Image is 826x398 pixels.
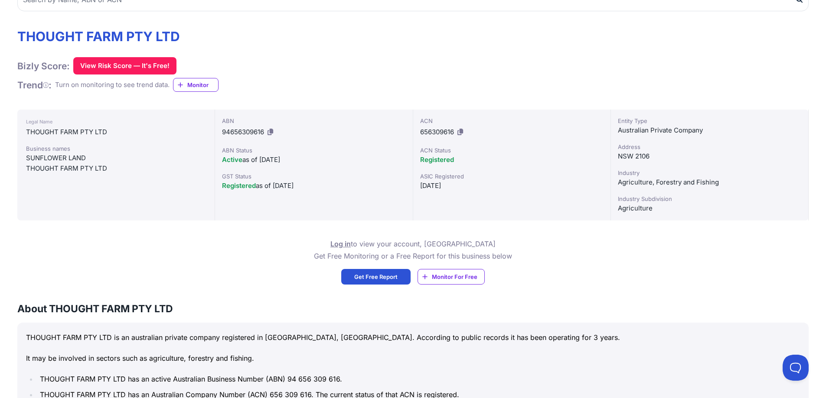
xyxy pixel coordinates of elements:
div: SUNFLOWER LAND [26,153,206,163]
div: Turn on monitoring to see trend data. [55,80,170,90]
span: 656309616 [420,128,454,136]
div: Legal Name [26,116,206,127]
div: Industry [618,168,801,177]
span: Active [222,155,242,164]
div: ABN Status [222,146,405,155]
div: Address [618,142,801,151]
span: Monitor For Free [432,272,477,281]
a: Monitor [173,78,219,92]
button: View Risk Score — It's Free! [73,57,176,74]
div: Business names [26,144,206,153]
li: THOUGHT FARM PTY LTD has an active Australian Business Number (ABN) 94 656 309 616. [37,373,800,385]
div: Agriculture [618,203,801,214]
div: ASIC Registered [420,172,604,181]
h1: Trend : [17,79,52,91]
div: Industry Subdivision [618,194,801,203]
div: ACN Status [420,146,604,155]
a: Get Free Report [341,269,411,285]
h1: THOUGHT FARM PTY LTD [17,29,219,44]
div: ACN [420,116,604,125]
iframe: Toggle Customer Support [783,355,809,381]
span: Registered [222,181,256,190]
p: to view your account, [GEOGRAPHIC_DATA] Get Free Monitoring or a Free Report for this business below [314,238,512,262]
div: Australian Private Company [618,125,801,136]
div: as of [DATE] [222,181,405,191]
div: [DATE] [420,181,604,191]
h1: Bizly Score: [17,60,70,72]
span: Get Free Report [354,272,398,281]
a: Monitor For Free [418,269,485,285]
div: Entity Type [618,116,801,125]
h3: About THOUGHT FARM PTY LTD [17,302,809,316]
span: Monitor [187,81,218,89]
div: GST Status [222,172,405,181]
div: ABN [222,116,405,125]
div: as of [DATE] [222,155,405,165]
div: NSW 2106 [618,151,801,162]
div: THOUGHT FARM PTY LTD [26,163,206,174]
p: It may be involved in sectors such as agriculture, forestry and fishing. [26,352,800,364]
div: Agriculture, Forestry and Fishing [618,177,801,188]
div: THOUGHT FARM PTY LTD [26,127,206,137]
p: THOUGHT FARM PTY LTD is an australian private company registered in [GEOGRAPHIC_DATA], [GEOGRAPHI... [26,331,800,343]
span: Registered [420,155,454,164]
span: 94656309616 [222,128,264,136]
a: Log in [330,239,351,248]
